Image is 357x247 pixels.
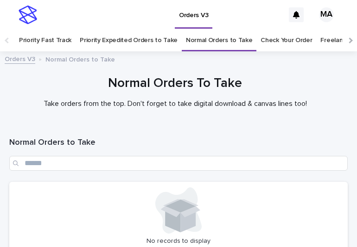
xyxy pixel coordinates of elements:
a: Orders V3 [5,53,35,64]
a: Priority Fast Track [19,30,71,51]
a: Priority Expedited Orders to Take [80,30,178,51]
div: MA [319,7,334,22]
a: Normal Orders to Take [186,30,253,51]
img: stacker-logo-s-only.png [19,6,37,24]
a: Check Your Order [261,30,312,51]
p: No records to display [15,237,342,245]
input: Search [9,156,348,171]
h1: Normal Orders to Take [9,137,348,148]
h1: Normal Orders To Take [9,75,341,92]
p: Take orders from the top. Don't forget to take digital download & canvas lines too! [9,99,341,108]
p: Normal Orders to Take [45,54,115,64]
